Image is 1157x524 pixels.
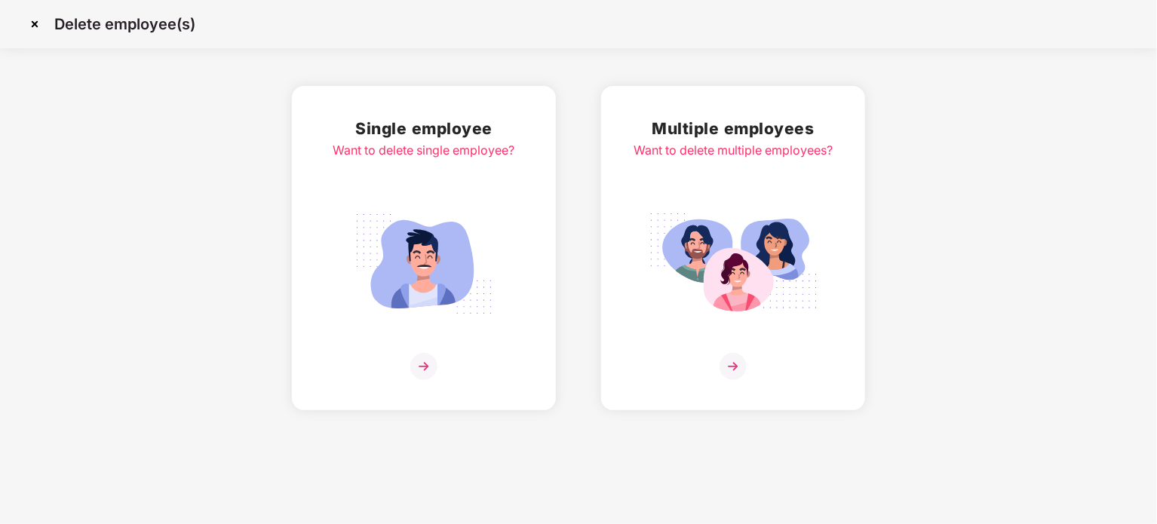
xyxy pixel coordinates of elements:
div: Want to delete multiple employees? [634,141,833,160]
h2: Multiple employees [634,116,833,141]
img: svg+xml;base64,PHN2ZyB4bWxucz0iaHR0cDovL3d3dy53My5vcmcvMjAwMC9zdmciIGlkPSJTaW5nbGVfZW1wbG95ZWUiIH... [339,205,508,323]
img: svg+xml;base64,PHN2ZyB4bWxucz0iaHR0cDovL3d3dy53My5vcmcvMjAwMC9zdmciIHdpZHRoPSIzNiIgaGVpZ2h0PSIzNi... [720,353,747,380]
p: Delete employee(s) [54,15,195,33]
img: svg+xml;base64,PHN2ZyB4bWxucz0iaHR0cDovL3d3dy53My5vcmcvMjAwMC9zdmciIGlkPSJNdWx0aXBsZV9lbXBsb3llZS... [649,205,818,323]
img: svg+xml;base64,PHN2ZyB4bWxucz0iaHR0cDovL3d3dy53My5vcmcvMjAwMC9zdmciIHdpZHRoPSIzNiIgaGVpZ2h0PSIzNi... [410,353,437,380]
div: Want to delete single employee? [333,141,515,160]
h2: Single employee [333,116,515,141]
img: svg+xml;base64,PHN2ZyBpZD0iQ3Jvc3MtMzJ4MzIiIHhtbG5zPSJodHRwOi8vd3d3LnczLm9yZy8yMDAwL3N2ZyIgd2lkdG... [23,12,47,36]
